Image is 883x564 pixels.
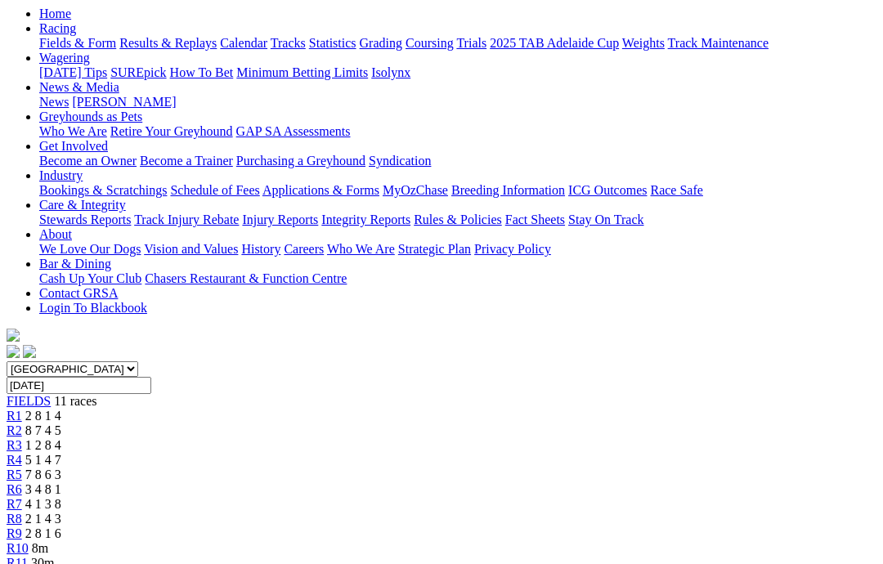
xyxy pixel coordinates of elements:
[568,213,643,226] a: Stay On Track
[451,183,565,197] a: Breeding Information
[369,154,431,168] a: Syndication
[7,497,22,511] a: R7
[7,512,22,526] a: R8
[406,36,454,50] a: Coursing
[236,65,368,79] a: Minimum Betting Limits
[134,213,239,226] a: Track Injury Rebate
[7,423,22,437] a: R2
[119,36,217,50] a: Results & Replays
[39,271,141,285] a: Cash Up Your Club
[39,213,876,227] div: Care & Integrity
[25,512,61,526] span: 2 1 4 3
[39,242,876,257] div: About
[668,36,769,50] a: Track Maintenance
[7,482,22,496] a: R6
[241,242,280,256] a: History
[568,183,647,197] a: ICG Outcomes
[7,453,22,467] a: R4
[383,183,448,197] a: MyOzChase
[39,168,83,182] a: Industry
[271,36,306,50] a: Tracks
[456,36,486,50] a: Trials
[72,95,176,109] a: [PERSON_NAME]
[236,154,365,168] a: Purchasing a Greyhound
[414,213,502,226] a: Rules & Policies
[622,36,665,50] a: Weights
[145,271,347,285] a: Chasers Restaurant & Function Centre
[39,36,876,51] div: Racing
[39,7,71,20] a: Home
[25,482,61,496] span: 3 4 8 1
[7,394,51,408] a: FIELDS
[7,468,22,481] a: R5
[39,36,116,50] a: Fields & Form
[490,36,619,50] a: 2025 TAB Adelaide Cup
[39,80,119,94] a: News & Media
[39,95,876,110] div: News & Media
[144,242,238,256] a: Vision and Values
[39,21,76,35] a: Racing
[39,198,126,212] a: Care & Integrity
[25,453,61,467] span: 5 1 4 7
[284,242,324,256] a: Careers
[39,271,876,286] div: Bar & Dining
[39,154,876,168] div: Get Involved
[39,213,131,226] a: Stewards Reports
[39,154,137,168] a: Become an Owner
[7,541,29,555] a: R10
[39,65,107,79] a: [DATE] Tips
[39,65,876,80] div: Wagering
[25,526,61,540] span: 2 8 1 6
[7,329,20,342] img: logo-grsa-white.png
[39,110,142,123] a: Greyhounds as Pets
[371,65,410,79] a: Isolynx
[220,36,267,50] a: Calendar
[39,124,876,139] div: Greyhounds as Pets
[398,242,471,256] a: Strategic Plan
[23,345,36,358] img: twitter.svg
[505,213,565,226] a: Fact Sheets
[170,65,234,79] a: How To Bet
[7,409,22,423] a: R1
[242,213,318,226] a: Injury Reports
[32,541,48,555] span: 8m
[39,139,108,153] a: Get Involved
[140,154,233,168] a: Become a Trainer
[474,242,551,256] a: Privacy Policy
[39,257,111,271] a: Bar & Dining
[7,377,151,394] input: Select date
[7,526,22,540] a: R9
[25,423,61,437] span: 8 7 4 5
[39,124,107,138] a: Who We Are
[39,51,90,65] a: Wagering
[25,468,61,481] span: 7 8 6 3
[7,438,22,452] a: R3
[360,36,402,50] a: Grading
[236,124,351,138] a: GAP SA Assessments
[650,183,702,197] a: Race Safe
[321,213,410,226] a: Integrity Reports
[7,345,20,358] img: facebook.svg
[170,183,259,197] a: Schedule of Fees
[54,394,96,408] span: 11 races
[25,497,61,511] span: 4 1 3 8
[25,438,61,452] span: 1 2 8 4
[39,286,118,300] a: Contact GRSA
[110,65,166,79] a: SUREpick
[327,242,395,256] a: Who We Are
[25,409,61,423] span: 2 8 1 4
[39,95,69,109] a: News
[39,183,876,198] div: Industry
[262,183,379,197] a: Applications & Forms
[39,242,141,256] a: We Love Our Dogs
